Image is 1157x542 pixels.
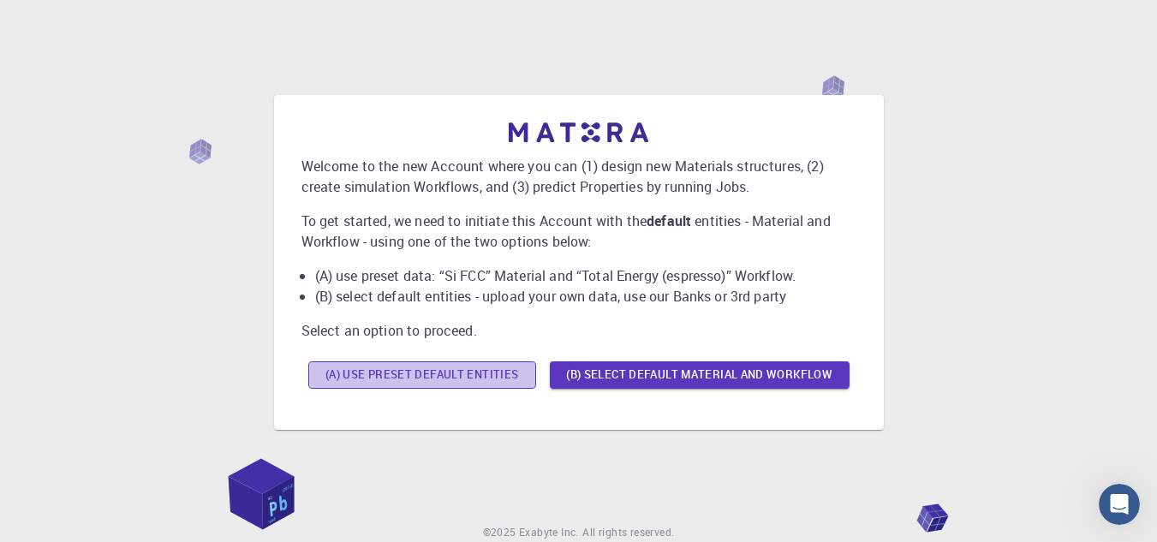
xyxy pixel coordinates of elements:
[519,525,579,539] span: Exabyte Inc.
[582,524,674,541] span: All rights reserved.
[509,122,649,142] img: logo
[301,156,856,197] p: Welcome to the new Account where you can (1) design new Materials structures, (2) create simulati...
[315,286,856,307] li: (B) select default entities - upload your own data, use our Banks or 3rd party
[550,361,850,389] button: (B) Select default material and workflow
[308,361,536,389] button: (A) Use preset default entities
[34,12,96,27] span: Support
[301,211,856,252] p: To get started, we need to initiate this Account with the entities - Material and Workflow - usin...
[315,265,856,286] li: (A) use preset data: “Si FCC” Material and “Total Energy (espresso)” Workflow.
[519,524,579,541] a: Exabyte Inc.
[1099,484,1140,525] iframe: Intercom live chat
[483,524,519,541] span: © 2025
[647,211,691,230] b: default
[301,320,856,341] p: Select an option to proceed.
